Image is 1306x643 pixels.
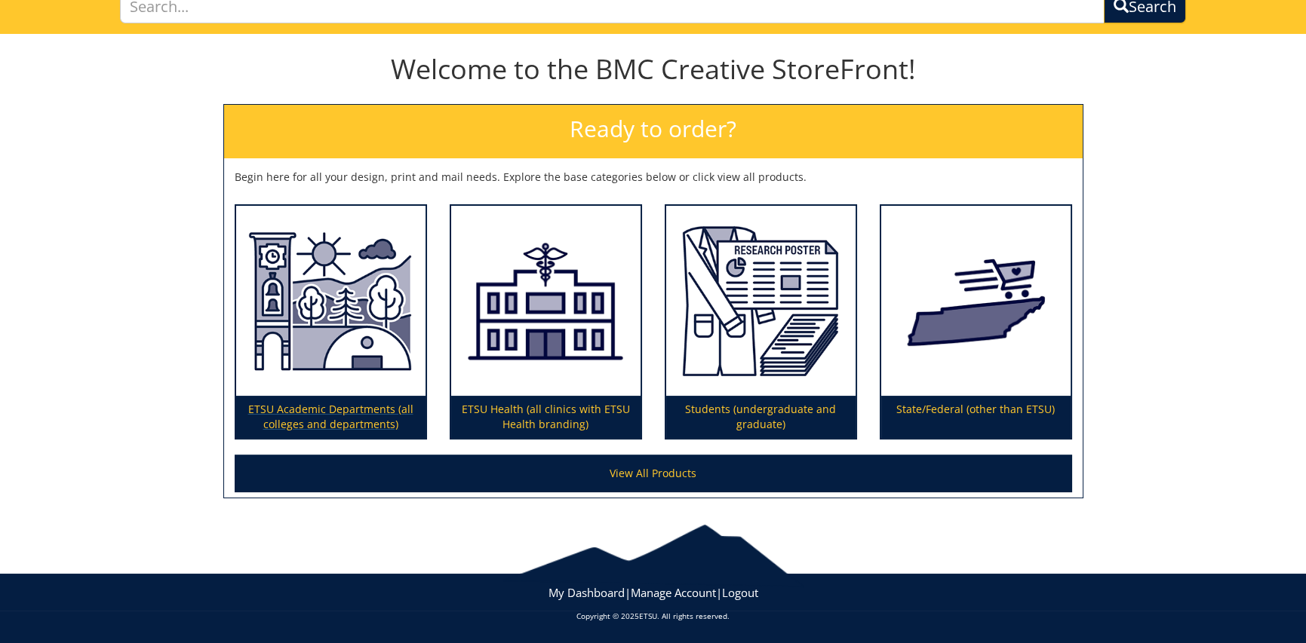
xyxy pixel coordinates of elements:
p: Begin here for all your design, print and mail needs. Explore the base categories below or click ... [235,170,1072,185]
a: My Dashboard [549,585,625,600]
p: ETSU Health (all clinics with ETSU Health branding) [451,396,641,438]
h2: Ready to order? [224,105,1083,158]
p: Students (undergraduate and graduate) [666,396,856,438]
img: ETSU Health (all clinics with ETSU Health branding) [451,206,641,396]
a: Logout [722,585,758,600]
a: Manage Account [631,585,716,600]
a: Students (undergraduate and graduate) [666,206,856,438]
a: View All Products [235,455,1072,492]
img: State/Federal (other than ETSU) [881,206,1071,396]
a: ETSU [639,611,657,621]
img: ETSU Academic Departments (all colleges and departments) [236,206,426,396]
img: Students (undergraduate and graduate) [666,206,856,396]
a: State/Federal (other than ETSU) [881,206,1071,438]
p: State/Federal (other than ETSU) [881,396,1071,438]
a: ETSU Health (all clinics with ETSU Health branding) [451,206,641,438]
a: ETSU Academic Departments (all colleges and departments) [236,206,426,438]
h1: Welcome to the BMC Creative StoreFront! [223,54,1083,84]
p: ETSU Academic Departments (all colleges and departments) [236,396,426,438]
